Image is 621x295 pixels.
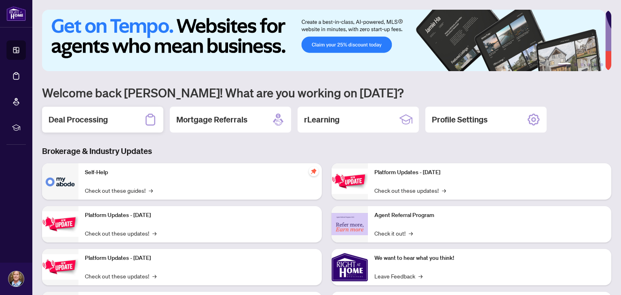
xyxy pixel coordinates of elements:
a: Check it out!→ [374,229,413,238]
span: → [418,272,422,280]
a: Check out these updates!→ [374,186,446,195]
h2: Deal Processing [49,114,108,125]
img: Platform Updates - June 23, 2025 [332,169,368,194]
p: Platform Updates - [DATE] [85,254,315,263]
a: Check out these updates!→ [85,229,156,238]
span: → [409,229,413,238]
span: → [442,186,446,195]
button: 1 [558,63,571,66]
h2: Mortgage Referrals [176,114,247,125]
img: We want to hear what you think! [332,249,368,285]
img: Profile Icon [8,271,24,287]
span: → [152,272,156,280]
h3: Brokerage & Industry Updates [42,145,611,157]
a: Check out these updates!→ [85,272,156,280]
h2: rLearning [304,114,340,125]
h1: Welcome back [PERSON_NAME]! What are you working on [DATE]? [42,85,611,100]
button: 2 [574,63,577,66]
a: Leave Feedback→ [374,272,422,280]
img: Platform Updates - September 16, 2025 [42,211,78,237]
p: Platform Updates - [DATE] [374,168,605,177]
button: 5 [594,63,597,66]
span: → [149,186,153,195]
button: 4 [587,63,590,66]
button: 3 [581,63,584,66]
button: 6 [600,63,603,66]
img: Platform Updates - July 21, 2025 [42,254,78,280]
img: Self-Help [42,163,78,200]
p: We want to hear what you think! [374,254,605,263]
span: pushpin [309,166,319,176]
img: logo [6,6,26,21]
a: Check out these guides!→ [85,186,153,195]
p: Agent Referral Program [374,211,605,220]
h2: Profile Settings [432,114,488,125]
p: Self-Help [85,168,315,177]
img: Slide 0 [42,10,605,71]
button: Open asap [589,267,613,291]
p: Platform Updates - [DATE] [85,211,315,220]
img: Agent Referral Program [332,213,368,235]
span: → [152,229,156,238]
